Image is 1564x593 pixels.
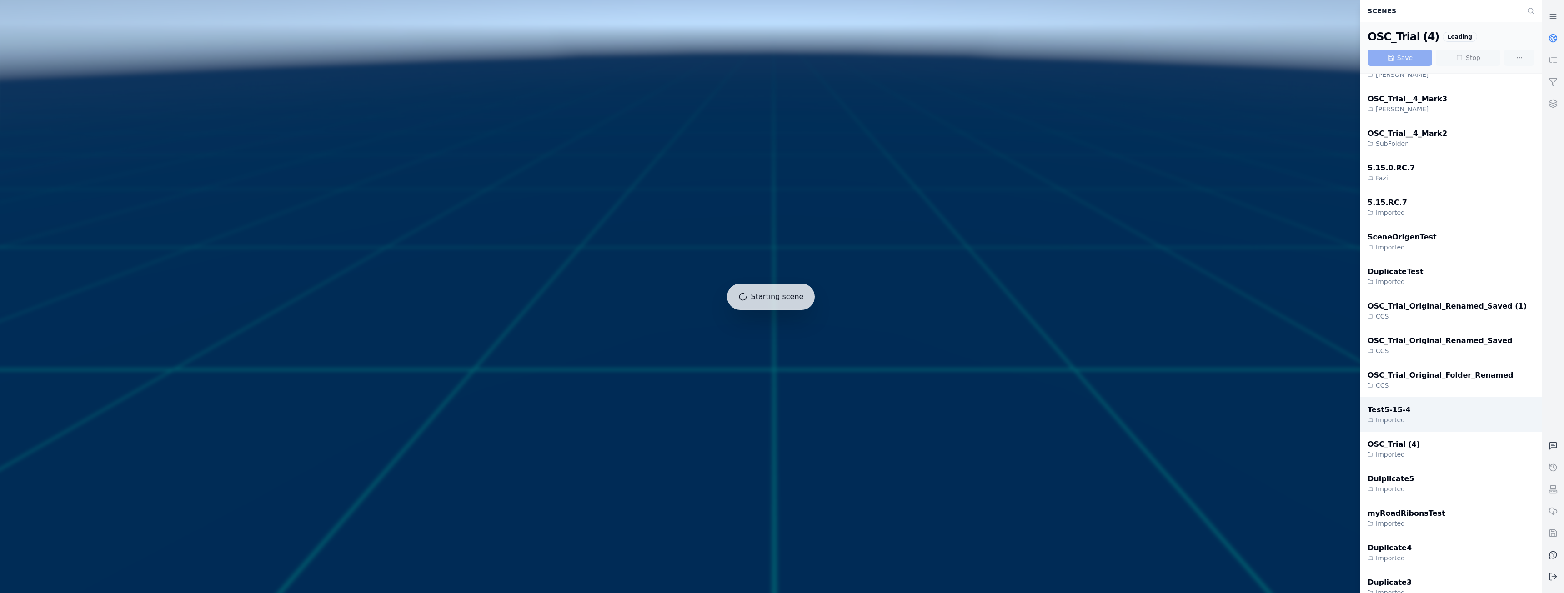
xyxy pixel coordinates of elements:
[1368,232,1437,243] div: SceneOrigenTest
[1443,32,1477,42] div: Loading
[1368,439,1420,450] div: OSC_Trial (4)
[1368,543,1412,553] div: Duplicate4
[1368,450,1420,459] div: Imported
[1368,128,1447,139] div: OSC_Trial__4_Mark2
[1368,312,1527,321] div: CCS
[1368,370,1514,381] div: OSC_Trial_Original_Folder_Renamed
[1368,30,1439,44] div: OSC_Trial (4)
[1368,346,1513,355] div: CCS
[1368,208,1407,217] div: Imported
[1368,508,1445,519] div: myRoadRibonsTest
[1368,301,1527,312] div: OSC_Trial_Original_Renamed_Saved (1)
[1368,243,1437,252] div: Imported
[1368,70,1447,79] div: [PERSON_NAME]
[1368,404,1411,415] div: Test5-15-4
[1368,484,1414,493] div: Imported
[1368,335,1513,346] div: OSC_Trial_Original_Renamed_Saved
[1368,139,1447,148] div: SubFolder
[1368,174,1415,183] div: Fazi
[1368,197,1407,208] div: 5.15.RC.7
[1368,553,1412,563] div: Imported
[1368,415,1411,424] div: Imported
[1368,473,1414,484] div: Duiplicate5
[1368,577,1412,588] div: Duplicate3
[1368,277,1424,286] div: Imported
[1368,94,1447,105] div: OSC_Trial__4_Mark3
[1368,105,1447,114] div: [PERSON_NAME]
[1368,266,1424,277] div: DuplicateTest
[1368,163,1415,174] div: 5.15.0.RC.7
[1368,381,1514,390] div: CCS
[1368,519,1445,528] div: Imported
[1362,2,1522,20] div: Scenes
